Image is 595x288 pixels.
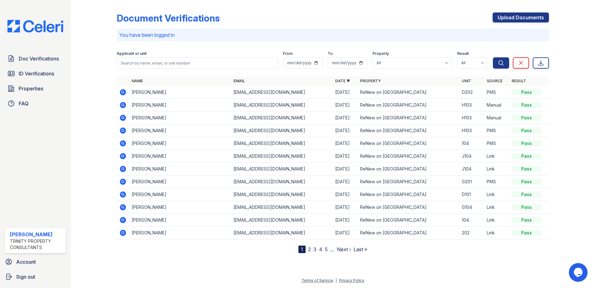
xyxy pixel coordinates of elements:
[231,150,333,163] td: [EMAIL_ADDRESS][DOMAIN_NAME]
[339,278,364,283] a: Privacy Policy
[459,150,484,163] td: J104
[358,124,459,137] td: ReNew on [GEOGRAPHIC_DATA]
[459,124,484,137] td: H103
[19,85,43,92] span: Properties
[459,201,484,214] td: G104
[231,86,333,99] td: [EMAIL_ADDRESS][DOMAIN_NAME]
[231,201,333,214] td: [EMAIL_ADDRESS][DOMAIN_NAME]
[484,150,509,163] td: Link
[129,214,231,227] td: [PERSON_NAME]
[129,150,231,163] td: [PERSON_NAME]
[459,188,484,201] td: D101
[2,271,68,283] a: Sign out
[358,112,459,124] td: ReNew on [GEOGRAPHIC_DATA]
[358,201,459,214] td: ReNew on [GEOGRAPHIC_DATA]
[129,137,231,150] td: [PERSON_NAME]
[358,99,459,112] td: ReNew on [GEOGRAPHIC_DATA]
[129,188,231,201] td: [PERSON_NAME]
[117,57,278,69] input: Search by name, email, or unit number
[333,188,358,201] td: [DATE]
[302,278,333,283] a: Terms of Service
[5,52,66,65] a: Doc Verifications
[117,12,220,24] div: Document Verifications
[333,99,358,112] td: [DATE]
[231,163,333,175] td: [EMAIL_ADDRESS][DOMAIN_NAME]
[231,188,333,201] td: [EMAIL_ADDRESS][DOMAIN_NAME]
[512,127,541,134] div: Pass
[337,246,351,252] a: Next ›
[484,99,509,112] td: Manual
[459,175,484,188] td: G201
[358,227,459,239] td: ReNew on [GEOGRAPHIC_DATA]
[459,137,484,150] td: 104
[358,214,459,227] td: ReNew on [GEOGRAPHIC_DATA]
[512,179,541,185] div: Pass
[484,163,509,175] td: Link
[358,86,459,99] td: ReNew on [GEOGRAPHIC_DATA]
[129,175,231,188] td: [PERSON_NAME]
[487,79,503,83] a: Source
[313,246,316,252] a: 3
[484,214,509,227] td: Link
[360,79,381,83] a: Property
[132,79,143,83] a: Name
[512,230,541,236] div: Pass
[457,51,469,56] label: Result
[231,137,333,150] td: [EMAIL_ADDRESS][DOMAIN_NAME]
[459,163,484,175] td: J104
[129,163,231,175] td: [PERSON_NAME]
[459,214,484,227] td: 104
[512,115,541,121] div: Pass
[512,79,526,83] a: Result
[333,163,358,175] td: [DATE]
[298,246,306,253] div: 1
[459,227,484,239] td: 202
[117,51,147,56] label: Applicant or unit
[129,86,231,99] td: [PERSON_NAME]
[10,238,63,251] div: Trinity Property Consultants
[325,246,328,252] a: 5
[569,263,589,282] iframe: chat widget
[231,124,333,137] td: [EMAIL_ADDRESS][DOMAIN_NAME]
[19,70,54,77] span: ID Verifications
[129,112,231,124] td: [PERSON_NAME]
[484,175,509,188] td: PMS
[333,86,358,99] td: [DATE]
[459,112,484,124] td: H103
[512,153,541,159] div: Pass
[459,99,484,112] td: H103
[512,204,541,210] div: Pass
[333,227,358,239] td: [DATE]
[231,227,333,239] td: [EMAIL_ADDRESS][DOMAIN_NAME]
[333,124,358,137] td: [DATE]
[484,124,509,137] td: PMS
[2,20,68,32] img: CE_Logo_Blue-a8612792a0a2168367f1c8372b55b34899dd931a85d93a1a3d3e32e68fde9ad4.png
[119,31,546,39] p: You have been logged in
[333,137,358,150] td: [DATE]
[5,82,66,95] a: Properties
[512,140,541,146] div: Pass
[129,99,231,112] td: [PERSON_NAME]
[484,227,509,239] td: Link
[372,51,389,56] label: Property
[129,201,231,214] td: [PERSON_NAME]
[484,137,509,150] td: PMS
[308,246,311,252] a: 2
[19,100,29,107] span: FAQ
[2,256,68,268] a: Account
[5,97,66,110] a: FAQ
[512,102,541,108] div: Pass
[493,12,549,22] a: Upload Documents
[512,191,541,198] div: Pass
[10,231,63,238] div: [PERSON_NAME]
[462,79,471,83] a: Unit
[319,246,322,252] a: 4
[333,214,358,227] td: [DATE]
[333,150,358,163] td: [DATE]
[231,112,333,124] td: [EMAIL_ADDRESS][DOMAIN_NAME]
[333,112,358,124] td: [DATE]
[335,278,337,283] div: |
[231,175,333,188] td: [EMAIL_ADDRESS][DOMAIN_NAME]
[19,55,59,62] span: Doc Verifications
